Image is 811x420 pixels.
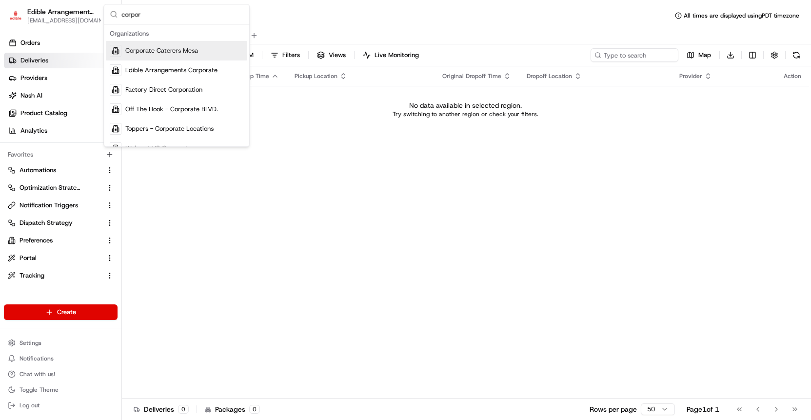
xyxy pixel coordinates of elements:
a: Optimization Strategy [8,183,102,192]
span: Nash AI [20,91,42,100]
button: Dispatch Strategy [4,215,118,231]
a: Portal [8,254,102,262]
a: Preferences [8,236,102,245]
p: No data available in selected region. [409,100,522,110]
button: Live Monitoring [358,48,423,62]
button: Toggle Theme [4,383,118,397]
p: Rows per page [590,404,637,414]
span: Off The Hook - Corporate BLVD. [125,105,218,114]
span: Optimization Strategy [20,183,81,192]
span: Dispatch Strategy [20,219,73,227]
span: Deliveries [20,56,48,65]
a: Analytics [4,123,121,139]
a: Notification Triggers [8,201,102,210]
span: Chat with us! [20,370,55,378]
button: Tracking [4,268,118,283]
button: Log out [4,399,118,412]
span: Live Monitoring [375,51,419,60]
span: All times are displayed using PDT timezone [684,12,799,20]
span: Settings [20,339,41,347]
input: Search... [121,4,243,24]
button: Edible Arrangements - Kirkland, WAEdible Arrangements - [GEOGRAPHIC_DATA], [GEOGRAPHIC_DATA][EMAI... [4,4,101,27]
span: Factory Direct Corporation [125,85,202,94]
span: Pickup Location [295,72,337,80]
span: Dropoff Location [527,72,572,80]
button: Settings [4,336,118,350]
div: 0 [249,405,260,414]
a: Orders [4,35,121,51]
span: Corporate Caterers Mesa [125,46,198,55]
div: 0 [178,405,189,414]
span: Notifications [20,355,54,362]
button: Automations [4,162,118,178]
div: Favorites [4,147,118,162]
span: Portal [20,254,37,262]
a: Tracking [8,271,102,280]
span: Edible Arrangements Corporate [125,66,218,75]
span: Log out [20,401,40,409]
span: Preferences [20,236,53,245]
span: Views [329,51,346,60]
div: Packages [205,404,260,414]
a: Product Catalog [4,105,121,121]
div: Page 1 of 1 [687,404,719,414]
span: Analytics [20,126,47,135]
span: Provider [679,72,702,80]
span: Orders [20,39,40,47]
button: Refresh [790,48,803,62]
span: Tracking [20,271,44,280]
span: Create [57,308,76,317]
div: Suggestions [104,24,249,146]
a: Deliveries [4,53,121,68]
button: Chat with us! [4,367,118,381]
a: Dispatch Strategy [8,219,102,227]
div: Organizations [106,26,247,41]
a: Automations [8,166,102,175]
span: Product Catalog [20,109,67,118]
input: Type to search [591,48,678,62]
a: Nash AI [4,88,121,103]
span: Original Dropoff Time [442,72,501,80]
button: [EMAIL_ADDRESS][DOMAIN_NAME] [27,17,107,24]
div: Action [784,72,801,80]
button: Edible Arrangements - [GEOGRAPHIC_DATA], [GEOGRAPHIC_DATA] [27,7,96,17]
span: Providers [20,74,47,82]
span: Toggle Theme [20,386,59,394]
button: Optimization Strategy [4,180,118,196]
span: Walmart US Corporate [125,144,191,153]
img: Edible Arrangements - Kirkland, WA [8,9,23,23]
button: Notifications [4,352,118,365]
span: Notification Triggers [20,201,78,210]
button: Map [682,48,715,62]
span: Map [698,51,711,60]
span: Filters [282,51,300,60]
div: Deliveries [134,404,189,414]
button: Create [4,304,118,320]
span: Automations [20,166,56,175]
button: Views [313,48,350,62]
p: Try switching to another region or check your filters. [393,110,538,118]
button: Portal [4,250,118,266]
button: Filters [266,48,304,62]
span: Toppers - Corporate Locations [125,124,214,133]
button: Preferences [4,233,118,248]
a: Providers [4,70,121,86]
button: Notification Triggers [4,198,118,213]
